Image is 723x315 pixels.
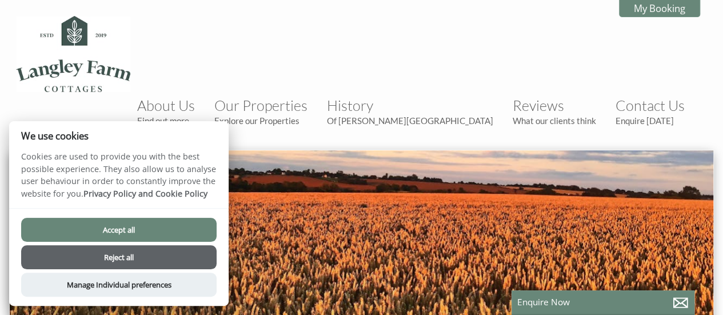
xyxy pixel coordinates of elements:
[9,130,229,141] h2: We use cookies
[214,97,307,126] a: Our PropertiesExplore our Properties
[616,115,685,126] small: Enquire [DATE]
[517,296,689,308] p: Enquire Now
[137,97,195,126] a: About UsFind out more
[83,188,207,199] a: Privacy Policy and Cookie Policy
[214,115,307,126] small: Explore our Properties
[513,115,596,126] small: What our clients think
[16,16,130,92] img: Langley Farm Cottages
[21,218,217,242] button: Accept all
[327,115,493,126] small: Of [PERSON_NAME][GEOGRAPHIC_DATA]
[513,97,596,126] a: ReviewsWhat our clients think
[21,273,217,297] button: Manage Individual preferences
[616,97,685,126] a: Contact UsEnquire [DATE]
[21,245,217,269] button: Reject all
[9,150,229,208] p: Cookies are used to provide you with the best possible experience. They also allow us to analyse ...
[137,115,195,126] small: Find out more
[327,97,493,126] a: HistoryOf [PERSON_NAME][GEOGRAPHIC_DATA]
